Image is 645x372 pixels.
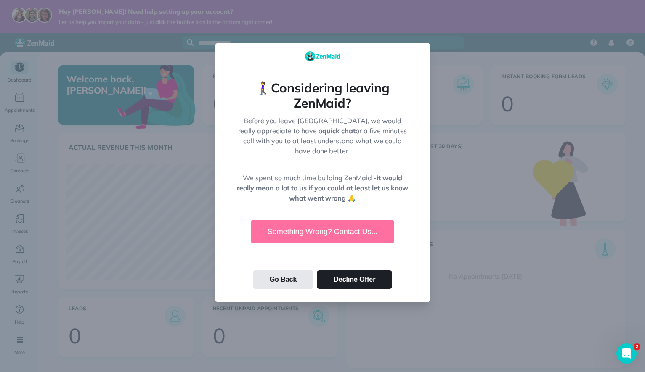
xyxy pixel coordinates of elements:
[317,270,392,289] button: Decline Offer
[322,127,356,135] strong: quick chat
[634,343,640,350] span: 2
[305,51,340,61] img: Logo
[251,220,395,243] button: Something Wrong? Contact Us...
[616,343,637,364] iframe: Intercom live chat
[235,116,410,156] p: Before you leave [GEOGRAPHIC_DATA], we would really appreciate to have a or a five minutes call w...
[253,270,314,289] button: Go Back
[235,156,410,166] p: ⠀⠀⠀⠀⠀⠀⠀⠀⠀⠀⠀⠀⠀⠀⠀⠀⠀⠀⠀
[237,174,409,202] strong: it would really mean a lot to us if you could at least let us know what went wrong
[235,80,410,111] h1: 🚶‍♀️Considering leaving ZenMaid?
[348,194,356,202] strong: 🙏
[235,173,410,203] p: We spent so much time building ZenMaid -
